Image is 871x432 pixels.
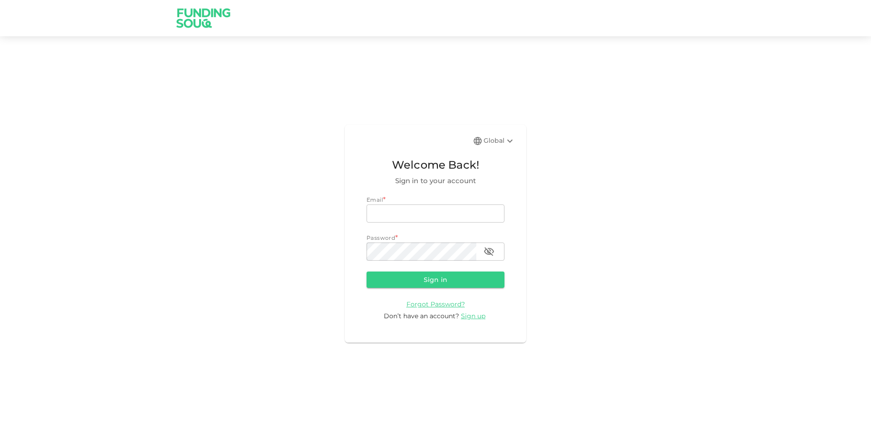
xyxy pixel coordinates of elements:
[367,243,476,261] input: password
[461,312,485,320] span: Sign up
[484,136,515,146] div: Global
[406,300,465,308] a: Forgot Password?
[367,175,504,186] span: Sign in to your account
[367,272,504,288] button: Sign in
[384,312,459,320] span: Don’t have an account?
[367,196,383,203] span: Email
[367,156,504,174] span: Welcome Back!
[367,204,504,223] input: email
[367,234,395,241] span: Password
